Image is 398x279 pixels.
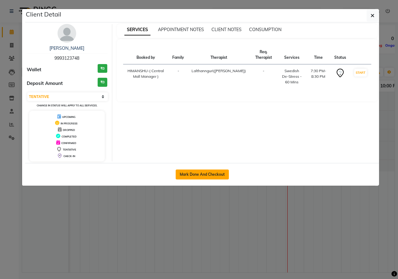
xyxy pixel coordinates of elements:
[62,115,76,119] span: UPCOMING
[58,24,76,43] img: avatar
[123,45,169,64] th: Booked by
[306,64,331,89] td: 7:30 PM-8:30 PM
[354,69,367,77] button: START
[192,68,246,73] span: Lalthannguri([PERSON_NAME])
[61,142,76,145] span: CONFIRMED
[27,66,41,73] span: Wallet
[211,27,242,32] span: CLIENT NOTES
[123,64,169,89] td: HIMANSHU-( Central Mall Manager )
[306,45,331,64] th: Time
[281,68,302,85] div: Swedish De-Stress - 60 Mins
[98,64,107,73] h3: ₹0
[63,128,75,132] span: DROPPED
[62,135,76,138] span: COMPLETED
[158,27,204,32] span: APPOINTMENT NOTES
[124,24,150,35] span: SERVICES
[54,55,79,61] span: 9993123748
[49,45,84,51] a: [PERSON_NAME]
[169,64,188,89] td: -
[277,45,306,64] th: Services
[63,155,75,158] span: CHECK-IN
[61,122,77,125] span: IN PROGRESS
[27,80,63,87] span: Deposit Amount
[250,64,277,89] td: -
[37,104,97,107] small: Change in status will apply to all services.
[249,27,281,32] span: CONSUMPTION
[331,45,350,64] th: Status
[188,45,250,64] th: Therapist
[98,78,107,87] h3: ₹0
[26,10,61,19] h5: Client Detail
[63,148,76,151] span: TENTATIVE
[250,45,277,64] th: Req. Therapist
[176,170,229,179] button: Mark Done And Checkout
[169,45,188,64] th: Family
